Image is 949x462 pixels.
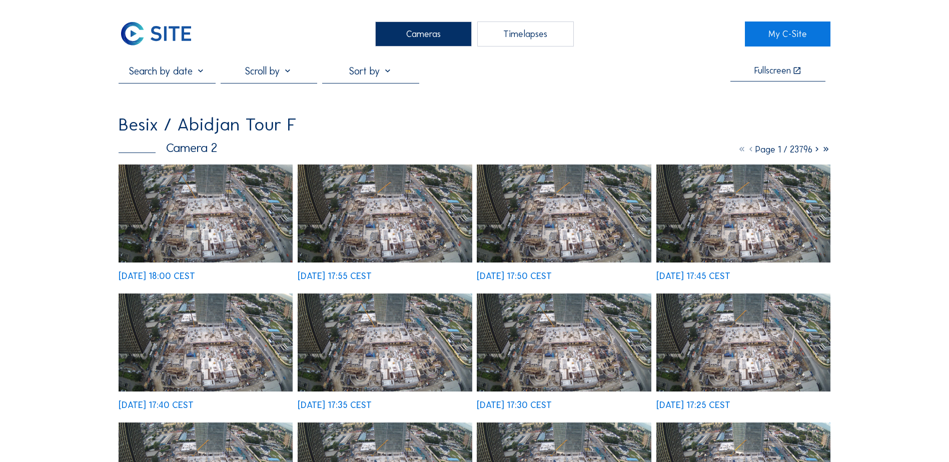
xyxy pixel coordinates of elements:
[755,144,812,155] span: Page 1 / 23796
[298,164,472,262] img: image_53829416
[375,21,472,46] div: Cameras
[119,21,204,46] a: C-SITE Logo
[119,65,215,77] input: Search by date 󰅀
[656,271,730,280] div: [DATE] 17:45 CEST
[298,271,372,280] div: [DATE] 17:55 CEST
[477,21,574,46] div: Timelapses
[477,271,552,280] div: [DATE] 17:50 CEST
[656,400,730,409] div: [DATE] 17:25 CEST
[656,164,830,262] img: image_53829373
[477,400,552,409] div: [DATE] 17:30 CEST
[119,271,195,280] div: [DATE] 18:00 CEST
[745,21,830,46] a: My C-Site
[119,115,297,133] div: Besix / Abidjan Tour F
[119,293,293,391] img: image_53829358
[656,293,830,391] img: image_53829302
[477,293,651,391] img: image_53829313
[119,141,217,154] div: Camera 2
[119,400,194,409] div: [DATE] 17:40 CEST
[119,164,293,262] img: image_53829493
[119,21,193,46] img: C-SITE Logo
[754,66,791,75] div: Fullscreen
[298,293,472,391] img: image_53829343
[477,164,651,262] img: image_53829384
[298,400,372,409] div: [DATE] 17:35 CEST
